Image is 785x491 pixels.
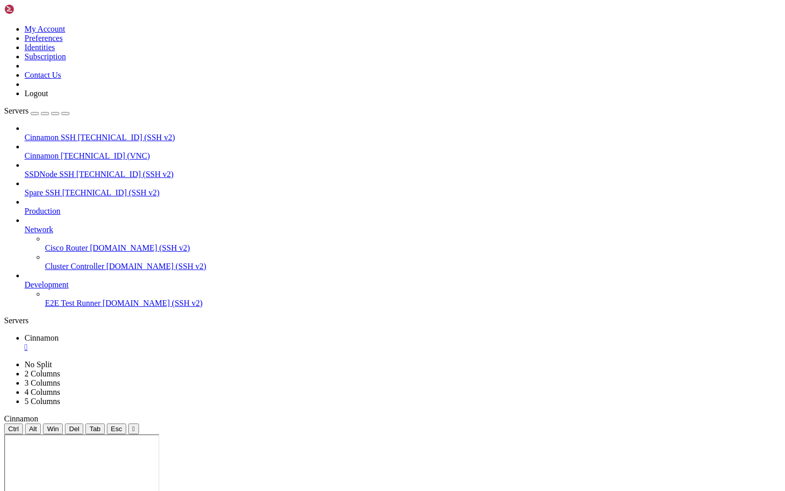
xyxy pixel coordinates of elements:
[45,243,781,253] a: Cisco Router [DOMAIN_NAME] (SSH v2)
[65,423,83,434] button: Del
[43,423,63,434] button: Win
[111,425,122,433] span: Esc
[25,360,52,369] a: No Split
[25,142,781,161] li: Cinnamon [TECHNICAL_ID] (VNC)
[45,299,101,307] span: E2E Test Runner
[45,253,781,271] li: Cluster Controller [DOMAIN_NAME] (SSH v2)
[25,89,48,98] a: Logout
[25,188,60,197] span: Spare SSH
[25,179,781,197] li: Spare SSH [TECHNICAL_ID] (SSH v2)
[107,423,126,434] button: Esc
[106,262,206,271] span: [DOMAIN_NAME] (SSH v2)
[25,170,74,178] span: SSDNode SSH
[25,280,781,289] a: Development
[45,234,781,253] li: Cisco Router [DOMAIN_NAME] (SSH v2)
[4,414,38,423] span: Cinnamon
[25,343,781,352] a: 
[76,170,173,178] span: [TECHNICAL_ID] (SSH v2)
[4,316,781,325] div: Servers
[25,197,781,216] li: Production
[45,262,781,271] a: Cluster Controller [DOMAIN_NAME] (SSH v2)
[25,43,55,52] a: Identities
[25,52,66,61] a: Subscription
[25,207,60,215] span: Production
[69,425,79,433] span: Del
[45,243,88,252] span: Cisco Router
[90,243,190,252] span: [DOMAIN_NAME] (SSH v2)
[25,225,53,234] span: Network
[25,71,61,79] a: Contact Us
[4,4,63,14] img: Shellngn
[29,425,37,433] span: Alt
[25,133,781,142] a: Cinnamon SSH [TECHNICAL_ID] (SSH v2)
[25,271,781,308] li: Development
[89,425,101,433] span: Tab
[62,188,159,197] span: [TECHNICAL_ID] (SSH v2)
[25,423,41,434] button: Alt
[4,423,23,434] button: Ctrl
[25,34,63,42] a: Preferences
[25,225,781,234] a: Network
[8,425,19,433] span: Ctrl
[103,299,203,307] span: [DOMAIN_NAME] (SSH v2)
[47,425,59,433] span: Win
[25,388,60,396] a: 4 Columns
[25,170,781,179] a: SSDNode SSH [TECHNICAL_ID] (SSH v2)
[25,151,781,161] a: Cinnamon [TECHNICAL_ID] (VNC)
[4,106,70,115] a: Servers
[25,25,65,33] a: My Account
[45,289,781,308] li: E2E Test Runner [DOMAIN_NAME] (SSH v2)
[25,188,781,197] a: Spare SSH [TECHNICAL_ID] (SSH v2)
[128,423,139,434] button: 
[25,161,781,179] li: SSDNode SSH [TECHNICAL_ID] (SSH v2)
[25,124,781,142] li: Cinnamon SSH [TECHNICAL_ID] (SSH v2)
[25,207,781,216] a: Production
[85,423,105,434] button: Tab
[78,133,175,142] span: [TECHNICAL_ID] (SSH v2)
[45,262,104,271] span: Cluster Controller
[4,106,29,115] span: Servers
[25,333,59,342] span: Cinnamon
[25,397,60,406] a: 5 Columns
[25,216,781,271] li: Network
[61,151,150,160] span: [TECHNICAL_ID] (VNC)
[25,378,60,387] a: 3 Columns
[25,133,76,142] span: Cinnamon SSH
[25,369,60,378] a: 2 Columns
[45,299,781,308] a: E2E Test Runner [DOMAIN_NAME] (SSH v2)
[25,151,59,160] span: Cinnamon
[25,280,68,289] span: Development
[25,333,781,352] a: Cinnamon
[132,425,135,433] div: 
